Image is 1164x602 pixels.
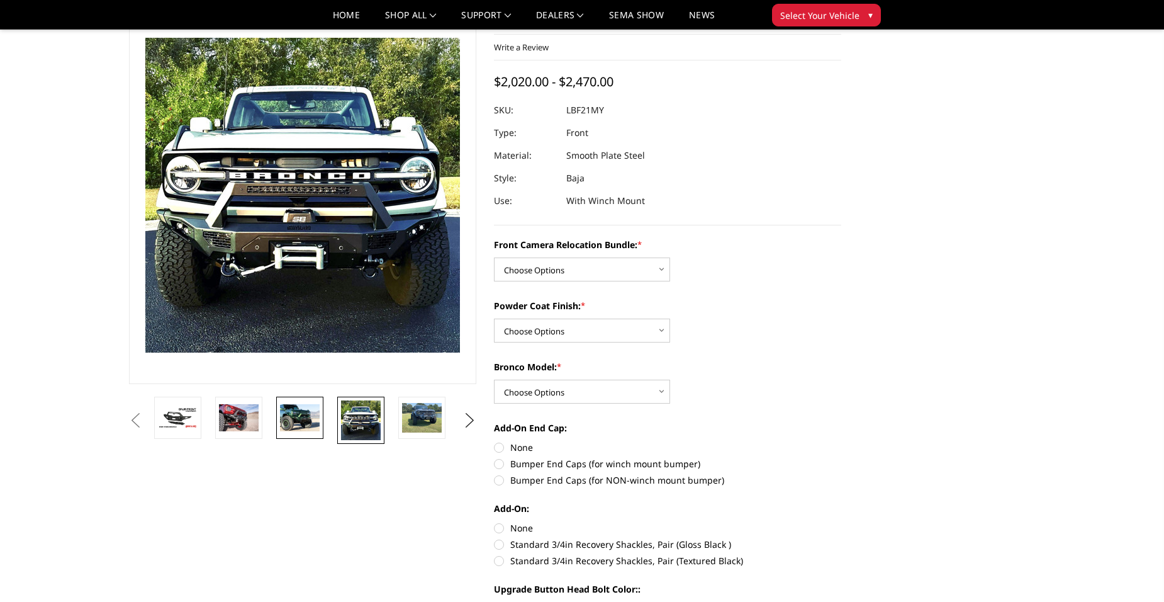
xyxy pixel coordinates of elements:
[494,73,613,90] span: $2,020.00 - $2,470.00
[461,411,479,430] button: Next
[333,11,360,29] a: Home
[494,122,557,144] dt: Type:
[158,407,198,429] img: Bodyguard Ford Bronco
[494,457,841,470] label: Bumper End Caps (for winch mount bumper)
[494,190,557,212] dt: Use:
[566,144,645,167] dd: Smooth Plate Steel
[772,4,881,26] button: Select Your Vehicle
[494,42,549,53] a: Write a Review
[566,99,604,122] dd: LBF21MY
[494,441,841,454] label: None
[494,238,841,251] label: Front Camera Relocation Bundle:
[402,403,442,433] img: Bronco Baja Front (winch mount)
[385,11,436,29] a: shop all
[566,167,585,190] dd: Baja
[1101,542,1164,602] iframe: Chat Widget
[129,6,476,384] a: Bodyguard Ford Bronco
[494,554,841,567] label: Standard 3/4in Recovery Shackles, Pair (Textured Black)
[536,11,584,29] a: Dealers
[780,9,859,22] span: Select Your Vehicle
[494,360,841,373] label: Bronco Model:
[494,421,841,434] label: Add-On End Cap:
[494,167,557,190] dt: Style:
[219,404,259,431] img: Bronco Baja Front (winch mount)
[494,144,557,167] dt: Material:
[609,11,664,29] a: SEMA Show
[494,99,557,122] dt: SKU:
[126,411,145,430] button: Previous
[868,8,873,21] span: ▾
[341,400,381,440] img: Bronco Baja Front (winch mount)
[494,521,841,535] label: None
[566,122,588,144] dd: Front
[689,11,715,29] a: News
[280,404,320,431] img: Bronco Baja Front (winch mount)
[494,502,841,515] label: Add-On:
[494,299,841,312] label: Powder Coat Finish:
[494,538,841,551] label: Standard 3/4in Recovery Shackles, Pair (Gloss Black )
[494,582,841,596] label: Upgrade Button Head Bolt Color::
[461,11,511,29] a: Support
[566,190,645,212] dd: With Winch Mount
[494,474,841,487] label: Bumper End Caps (for NON-winch mount bumper)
